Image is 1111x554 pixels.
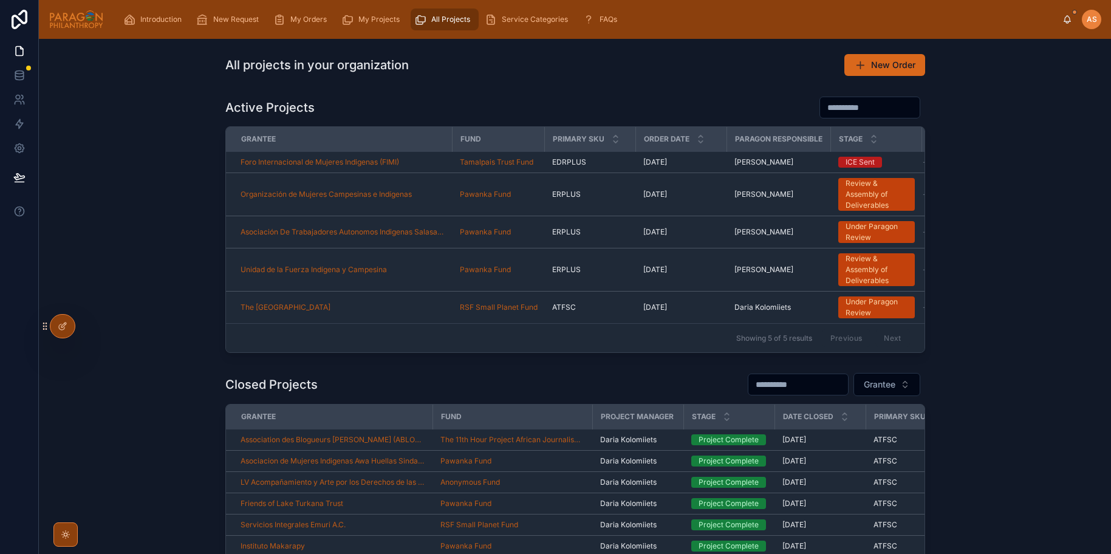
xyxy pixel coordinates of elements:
a: RSF Small Planet Fund [460,303,538,312]
button: Select Button [853,373,920,396]
span: [DATE] [782,499,806,508]
h1: All projects in your organization [225,56,409,74]
span: ERPLUS [552,265,581,275]
span: [DATE] [643,265,667,275]
a: Organización de Mujeres Campesinas e Indígenas [241,190,412,199]
a: LV Acompañamiento y Arte por los Derechos de las Mujeres [241,477,426,487]
span: [DATE] [643,303,667,312]
div: ICE Sent [846,157,875,168]
span: Primary SKU [553,134,604,144]
span: Stage [692,412,716,422]
a: All Projects [411,9,479,30]
div: Project Complete [699,498,759,509]
a: Pawanka Fund [440,456,491,466]
span: Paragon Responsible [735,134,822,144]
div: scrollable content [114,6,1062,33]
span: Project Manager [601,412,674,422]
a: Pawanka Fund [440,499,491,508]
span: New Request [213,15,259,24]
span: EDRPLUS [552,157,586,167]
span: My Projects [358,15,400,24]
a: Asociacion de Mujeres Indigenas Awa Huellas Sindaguas [241,456,426,466]
span: All Projects [431,15,470,24]
span: Order Date [644,134,689,144]
span: ERPLUS [552,190,581,199]
img: App logo [49,10,104,29]
a: Unidad de la Fuerza Indígena y Campesina [241,265,387,275]
div: Project Complete [699,477,759,488]
span: Daria Kolomiiets [600,477,657,487]
span: [DATE] [782,456,806,466]
span: [DATE] [782,520,806,530]
span: -- [923,265,930,275]
a: Service Categories [481,9,576,30]
div: Project Complete [699,456,759,467]
div: Review & Assembly of Deliverables [846,253,908,286]
span: Daria Kolomiiets [600,435,657,445]
a: Introduction [120,9,190,30]
span: [PERSON_NAME] [734,227,793,237]
div: Under Paragon Review [846,221,908,243]
a: Servicios Integrales Emuri A.C. [241,520,346,530]
span: [DATE] [782,435,806,445]
span: [PERSON_NAME] [734,265,793,275]
h1: Closed Projects [225,376,318,393]
a: Tamalpais Trust Fund [460,157,533,167]
span: -- [923,157,930,167]
span: ATFSC [873,520,897,530]
span: [DATE] [643,227,667,237]
h1: Active Projects [225,99,315,116]
a: RSF Small Planet Fund [440,520,518,530]
span: Daria Kolomiiets [600,456,657,466]
span: Pawanka Fund [440,541,491,551]
span: AS [1087,15,1097,24]
span: ATFSC [873,456,897,466]
span: FAQs [600,15,617,24]
span: Grantee [864,378,895,391]
span: Daria Kolomiiets [600,541,657,551]
span: Service Categories [502,15,568,24]
span: Date Closed [783,412,833,422]
span: My Orders [290,15,327,24]
span: The 11th Hour Project African Journalism Fund [440,435,586,445]
span: Daria Kolomiiets [600,520,657,530]
span: Daria Kolomiiets [600,499,657,508]
span: Primary SKU [874,412,926,422]
span: Grantee [241,134,276,144]
span: ATFSC [873,435,897,445]
span: Asociación De Trabajadores Autonomos Indigenas Salasakas Residentes En [GEOGRAPHIC_DATA] [241,227,445,237]
span: Anonymous Fund [440,477,500,487]
a: Foro Internacional de Mujeres Indigenas (FIMI) [241,157,399,167]
div: Project Complete [699,434,759,445]
a: FAQs [579,9,626,30]
a: The [GEOGRAPHIC_DATA] [241,303,330,312]
span: Showing 5 of 5 results [736,333,812,343]
span: ERPLUS [552,227,581,237]
span: ATFSC [873,499,897,508]
a: Association des Blogueurs [PERSON_NAME] (ABLOGUI) [241,435,426,445]
a: Friends of Lake Turkana Trust [241,499,343,508]
a: Pawanka Fund [460,190,511,199]
span: [PERSON_NAME] [734,157,793,167]
span: Fund [460,134,481,144]
span: Fund [441,412,462,422]
span: Daria Kolomiiets [734,303,791,312]
div: Project Complete [699,519,759,530]
a: Pawanka Fund [460,227,511,237]
a: My Projects [338,9,408,30]
button: New Order [844,54,925,76]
